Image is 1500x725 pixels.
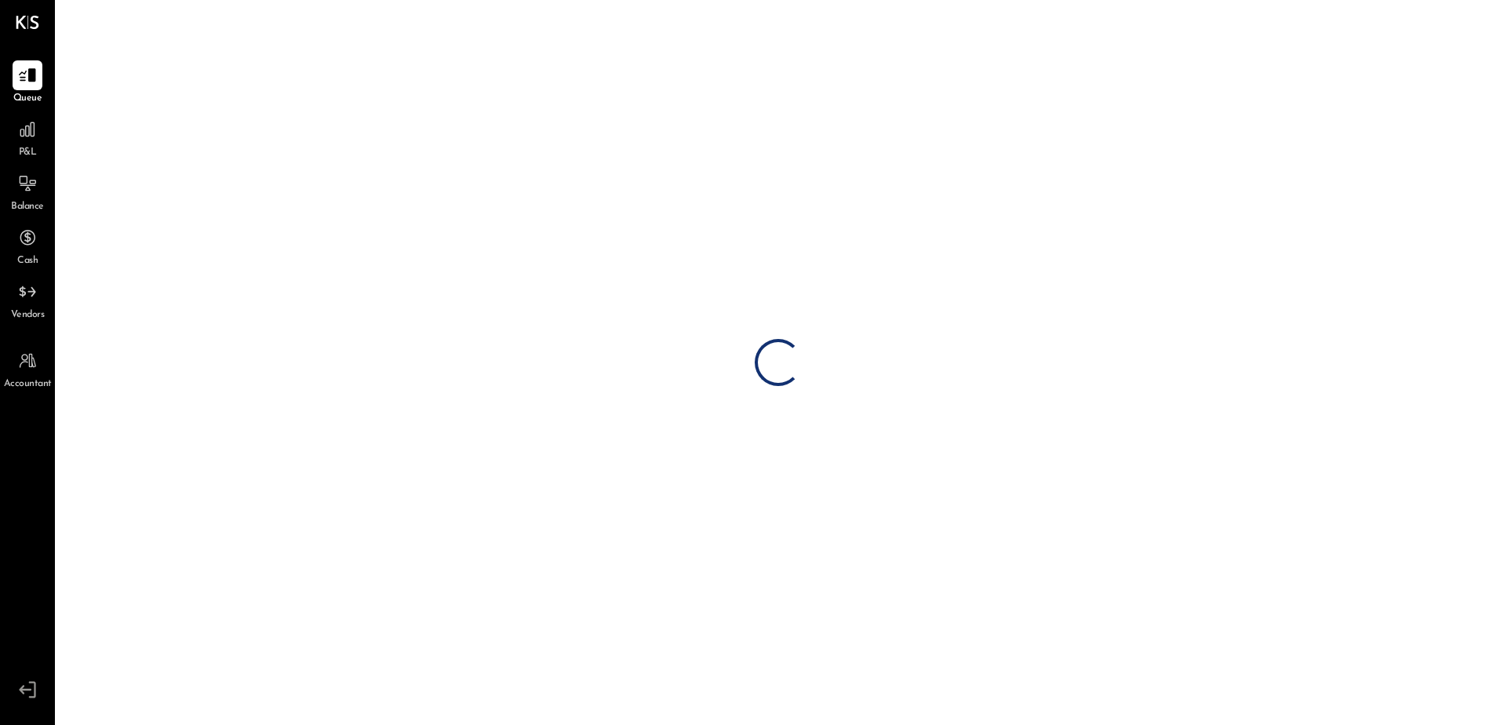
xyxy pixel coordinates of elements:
span: Accountant [4,377,52,392]
a: Vendors [1,277,54,322]
span: Cash [17,254,38,268]
a: Balance [1,169,54,214]
span: Vendors [11,308,45,322]
a: P&L [1,115,54,160]
span: P&L [19,146,37,160]
a: Accountant [1,346,54,392]
span: Balance [11,200,44,214]
span: Queue [13,92,42,106]
a: Queue [1,60,54,106]
a: Cash [1,223,54,268]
